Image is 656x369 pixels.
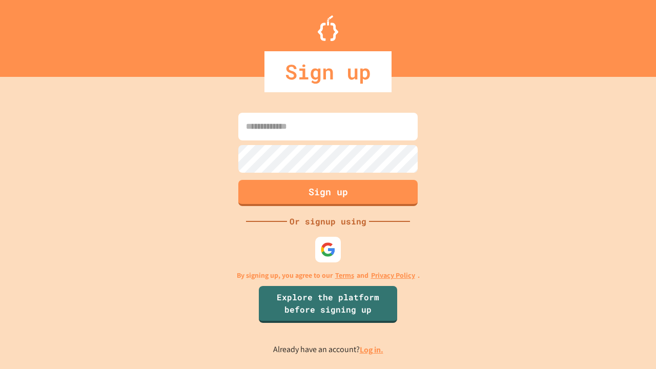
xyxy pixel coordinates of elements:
[318,15,338,41] img: Logo.svg
[320,242,336,257] img: google-icon.svg
[335,270,354,281] a: Terms
[264,51,392,92] div: Sign up
[237,270,420,281] p: By signing up, you agree to our and .
[360,344,383,355] a: Log in.
[238,180,418,206] button: Sign up
[259,286,397,323] a: Explore the platform before signing up
[371,270,415,281] a: Privacy Policy
[273,343,383,356] p: Already have an account?
[287,215,369,228] div: Or signup using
